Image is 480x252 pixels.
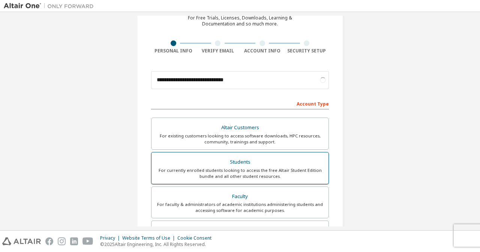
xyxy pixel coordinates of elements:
img: facebook.svg [45,237,53,245]
div: Personal Info [151,48,196,54]
div: Security Setup [285,48,329,54]
div: Everyone else [156,225,324,236]
div: For currently enrolled students looking to access the free Altair Student Edition bundle and all ... [156,167,324,179]
div: Website Terms of Use [122,235,177,241]
div: Faculty [156,191,324,202]
div: Account Type [151,97,329,109]
div: For existing customers looking to access software downloads, HPC resources, community, trainings ... [156,133,324,145]
div: Verify Email [196,48,240,54]
div: For faculty & administrators of academic institutions administering students and accessing softwa... [156,201,324,213]
img: Altair One [4,2,97,10]
div: Altair Customers [156,122,324,133]
div: Students [156,157,324,167]
p: © 2025 Altair Engineering, Inc. All Rights Reserved. [100,241,216,248]
div: For Free Trials, Licenses, Downloads, Learning & Documentation and so much more. [188,15,292,27]
img: altair_logo.svg [2,237,41,245]
div: Cookie Consent [177,235,216,241]
img: instagram.svg [58,237,66,245]
div: Privacy [100,235,122,241]
img: youtube.svg [82,237,93,245]
div: Account Info [240,48,285,54]
img: linkedin.svg [70,237,78,245]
